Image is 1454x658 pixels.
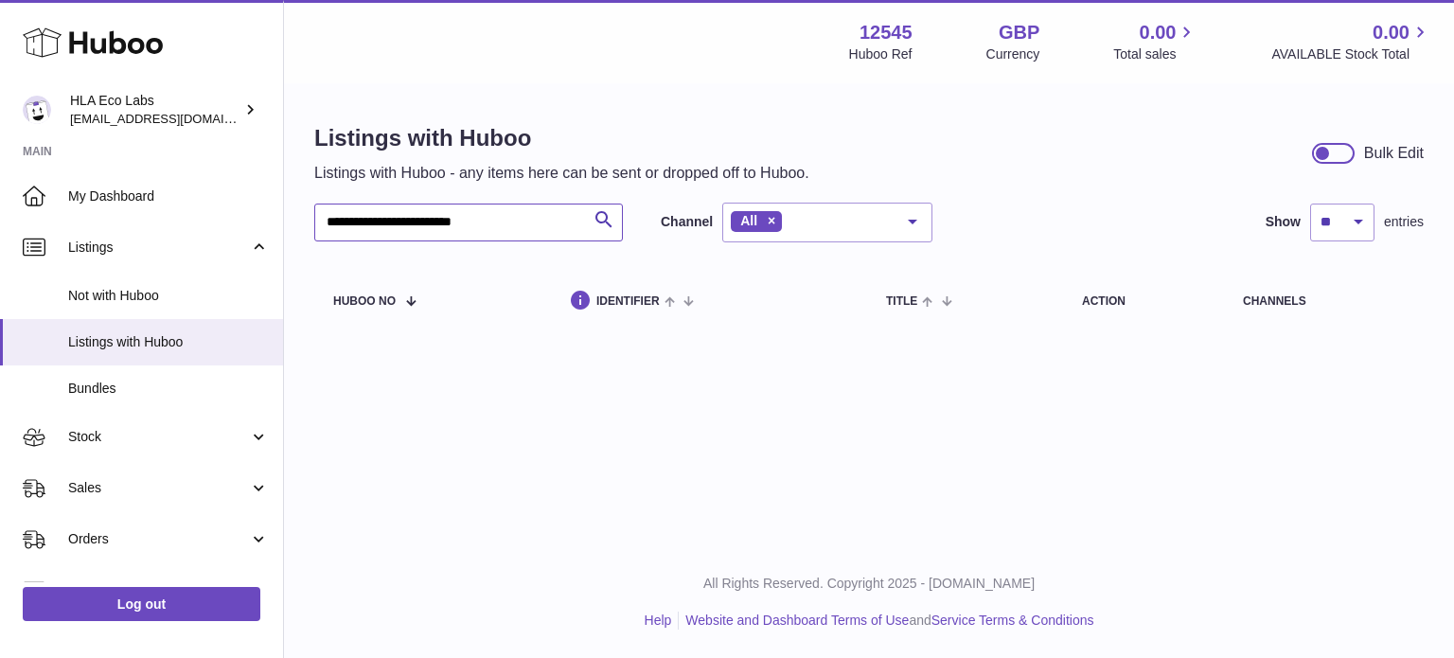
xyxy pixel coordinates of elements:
span: title [886,295,917,308]
p: Listings with Huboo - any items here can be sent or dropped off to Huboo. [314,163,809,184]
span: Listings with Huboo [68,333,269,351]
span: Huboo no [333,295,396,308]
div: Bulk Edit [1364,143,1424,164]
p: All Rights Reserved. Copyright 2025 - [DOMAIN_NAME] [299,575,1439,593]
div: action [1082,295,1205,308]
strong: 12545 [860,20,913,45]
span: Total sales [1113,45,1197,63]
span: Not with Huboo [68,287,269,305]
span: [EMAIL_ADDRESS][DOMAIN_NAME] [70,111,278,126]
label: Channel [661,213,713,231]
span: Sales [68,479,249,497]
li: and [679,612,1093,630]
a: 0.00 AVAILABLE Stock Total [1271,20,1431,63]
span: Usage [68,581,269,599]
span: 0.00 [1373,20,1410,45]
span: All [740,213,757,228]
span: Stock [68,428,249,446]
a: Website and Dashboard Terms of Use [685,613,909,628]
span: 0.00 [1140,20,1177,45]
span: AVAILABLE Stock Total [1271,45,1431,63]
a: Help [645,613,672,628]
label: Show [1266,213,1301,231]
div: Currency [986,45,1040,63]
span: Orders [68,530,249,548]
strong: GBP [999,20,1039,45]
span: Bundles [68,380,269,398]
a: Service Terms & Conditions [931,613,1094,628]
div: HLA Eco Labs [70,92,240,128]
a: Log out [23,587,260,621]
img: internalAdmin-12545@internal.huboo.com [23,96,51,124]
h1: Listings with Huboo [314,123,809,153]
span: entries [1384,213,1424,231]
div: Huboo Ref [849,45,913,63]
span: Listings [68,239,249,257]
a: 0.00 Total sales [1113,20,1197,63]
span: My Dashboard [68,187,269,205]
span: identifier [596,295,660,308]
div: channels [1243,295,1405,308]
